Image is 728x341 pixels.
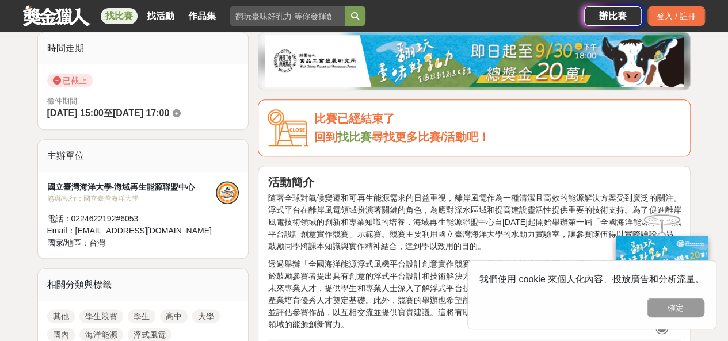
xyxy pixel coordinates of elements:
[230,6,345,26] input: 翻玩臺味好乳力 等你發揮創意！
[47,309,75,323] a: 其他
[268,192,681,252] p: 隨著全球對氣候變遷和可再生能源需求的日益重視，離岸風電作為一種清潔且高效的能源解決方案受到廣泛的關注。浮式平台在離岸風電領域扮演著關鍵的角色，為應對深水區域和提高建設靈活性提供重要的技術支持。為...
[47,108,104,118] span: [DATE] 15:00
[38,32,249,64] div: 時間走期
[38,269,249,301] div: 相關分類與標籤
[647,6,705,26] div: 登入 / 註冊
[184,8,220,24] a: 作品集
[160,309,188,323] a: 高中
[265,35,684,87] img: b0ef2173-5a9d-47ad-b0e3-de335e335c0a.jpg
[101,8,138,24] a: 找比賽
[584,6,642,26] a: 辦比賽
[192,309,220,323] a: 大學
[337,131,371,143] a: 找比賽
[142,8,179,24] a: 找活動
[47,238,90,247] span: 國家/地區：
[47,213,216,225] div: 電話： 0224622192#6053
[38,140,249,172] div: 主辦單位
[268,258,681,331] p: 透過舉辦「全國海洋能源浮式風機平台設計創意實作競賽」，我們致力於推動可再生能源技術的創新。競賽的目的在於鼓勵參賽者提出具有創意的浮式平台設計和技術解決方案，以推動離岸風電技術的不斷創新。本競賽也...
[47,97,77,105] span: 徵件期間
[616,236,708,312] img: ff197300-f8ee-455f-a0ae-06a3645bc375.jpg
[79,309,123,323] a: 學生競賽
[89,238,105,247] span: 台灣
[314,109,681,128] div: 比賽已經結束了
[47,181,216,193] div: 國立臺灣海洋大學-海域再生能源聯盟中心
[647,298,704,317] button: 確定
[314,131,337,143] span: 回到
[104,108,113,118] span: 至
[128,309,155,323] a: 學生
[47,193,216,204] div: 協辦/執行： 國立臺灣海洋大學
[268,176,314,189] strong: 活動簡介
[479,274,704,284] span: 我們使用 cookie 來個人化內容、投放廣告和分析流量。
[113,108,169,118] span: [DATE] 17:00
[268,109,308,147] img: Icon
[47,74,93,87] span: 已截止
[371,131,490,143] span: 尋找更多比賽/活動吧！
[47,225,216,237] div: Email： [EMAIL_ADDRESS][DOMAIN_NAME]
